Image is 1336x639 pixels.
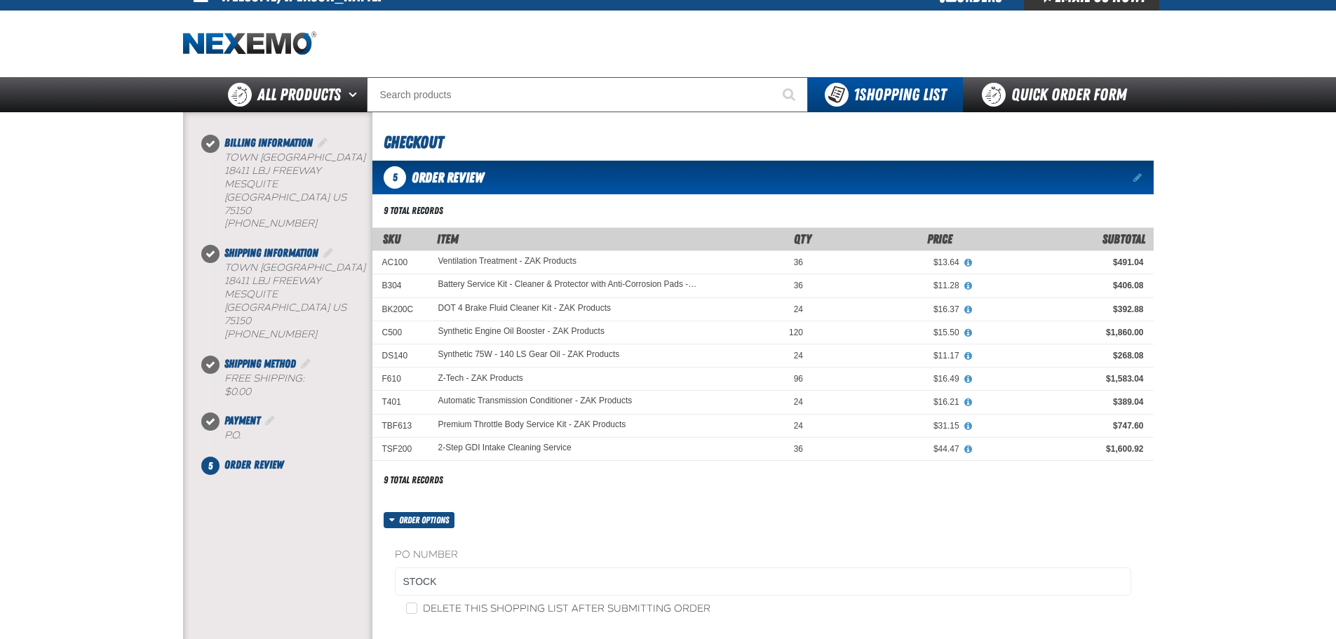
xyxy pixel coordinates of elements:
[438,350,620,360] a: Synthetic 75W - 140 LS Gear Oil - ZAK Products
[794,421,803,431] span: 24
[979,420,1144,431] div: $747.60
[438,396,633,406] a: Automatic Transmission Conditioner - ZAK Products
[224,275,320,287] span: 18411 LBJ Freeway
[224,386,251,398] strong: $0.00
[367,77,808,112] input: Search
[383,231,400,246] a: SKU
[959,280,978,292] button: View All Prices for Battery Service Kit - Cleaner & Protector with Anti-Corrosion Pads - ZAK Prod...
[183,32,316,56] img: Nexemo logo
[979,373,1144,384] div: $1,583.04
[438,327,605,337] a: Synthetic Engine Oil Booster - ZAK Products
[224,429,372,443] div: P.O.
[959,443,978,456] button: View All Prices for 2-Step GDI Intake Cleaning Service
[210,412,372,457] li: Payment. Step 4 of 5. Completed
[963,77,1153,112] a: Quick Order Form
[823,396,959,408] div: $16.21
[224,178,278,190] span: MESQUITE
[372,274,429,297] td: B304
[372,251,429,274] td: AC100
[853,85,859,105] strong: 1
[372,344,429,368] td: DS140
[224,165,320,177] span: 18411 LBJ Freeway
[979,280,1144,291] div: $406.08
[979,327,1144,338] div: $1,860.00
[823,443,959,455] div: $44.47
[399,512,454,528] span: Order options
[794,281,803,290] span: 36
[224,328,317,340] bdo: [PHONE_NUMBER]
[224,217,317,229] bdo: [PHONE_NUMBER]
[438,280,699,290] a: Battery Service Kit - Cleaner & Protector with Anti-Corrosion Pads - ZAK Products
[332,191,346,203] span: US
[224,136,313,149] span: Billing Information
[406,603,417,614] input: Delete this shopping list after submitting order
[406,603,710,616] label: Delete this shopping list after submitting order
[438,420,626,430] a: Premium Throttle Body Service Kit - ZAK Products
[224,458,283,471] span: Order Review
[200,135,372,473] nav: Checkout steps. Current step is Order Review. Step 5 of 5
[1133,173,1144,182] a: Edit items
[372,391,429,414] td: T401
[979,350,1144,361] div: $268.08
[224,246,318,260] span: Shipping Information
[224,414,260,427] span: Payment
[384,133,443,152] span: Checkout
[372,437,429,460] td: TSF200
[789,328,803,337] span: 120
[372,321,429,344] td: C500
[372,297,429,321] td: BK200C
[794,444,803,454] span: 36
[808,77,963,112] button: You have 1 Shopping List. Open to view details
[316,136,330,149] a: Edit Billing Information
[794,257,803,267] span: 36
[823,350,959,361] div: $11.17
[344,77,367,112] button: Open All Products pages
[263,414,277,427] a: Edit Payment
[224,191,330,203] span: [GEOGRAPHIC_DATA]
[979,257,1144,268] div: $491.04
[979,304,1144,315] div: $392.88
[210,135,372,245] li: Billing Information. Step 1 of 5. Completed
[927,231,952,246] span: Price
[438,257,576,267] a: Ventilation Treatment - ZAK Products
[823,257,959,268] div: $13.64
[384,512,455,528] button: Order options
[224,288,278,300] span: MESQUITE
[372,368,429,391] td: F610
[959,257,978,269] button: View All Prices for Ventilation Treatment - ZAK Products
[438,373,523,383] a: Z-Tech - ZAK Products
[959,304,978,316] button: View All Prices for DOT 4 Brake Fluid Cleaner Kit - ZAK Products
[224,152,365,163] span: Town [GEOGRAPHIC_DATA]
[794,397,803,407] span: 24
[257,82,341,107] span: All Products
[299,357,313,370] a: Edit Shipping Method
[823,373,959,384] div: $16.49
[210,245,372,355] li: Shipping Information. Step 2 of 5. Completed
[959,350,978,363] button: View All Prices for Synthetic 75W - 140 LS Gear Oil - ZAK Products
[183,32,316,56] a: Home
[321,246,335,260] a: Edit Shipping Information
[384,166,406,189] span: 5
[412,169,484,186] span: Order Review
[794,304,803,314] span: 24
[979,396,1144,408] div: $389.04
[794,231,811,246] span: Qty
[823,327,959,338] div: $15.50
[210,457,372,473] li: Order Review. Step 5 of 5. Not Completed
[959,420,978,433] button: View All Prices for Premium Throttle Body Service Kit - ZAK Products
[224,357,296,370] span: Shipping Method
[823,420,959,431] div: $31.15
[794,374,803,384] span: 96
[224,205,251,217] bdo: 75150
[384,204,443,217] div: 9 total records
[773,77,808,112] button: Start Searching
[224,302,330,314] span: [GEOGRAPHIC_DATA]
[224,262,365,274] span: Town [GEOGRAPHIC_DATA]
[823,280,959,291] div: $11.28
[438,304,612,314] a: DOT 4 Brake Fluid Cleaner Kit - ZAK Products
[979,443,1144,455] div: $1,600.92
[438,443,572,453] a: 2-Step GDI Intake Cleaning Service
[959,373,978,386] button: View All Prices for Z-Tech - ZAK Products
[210,356,372,413] li: Shipping Method. Step 3 of 5. Completed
